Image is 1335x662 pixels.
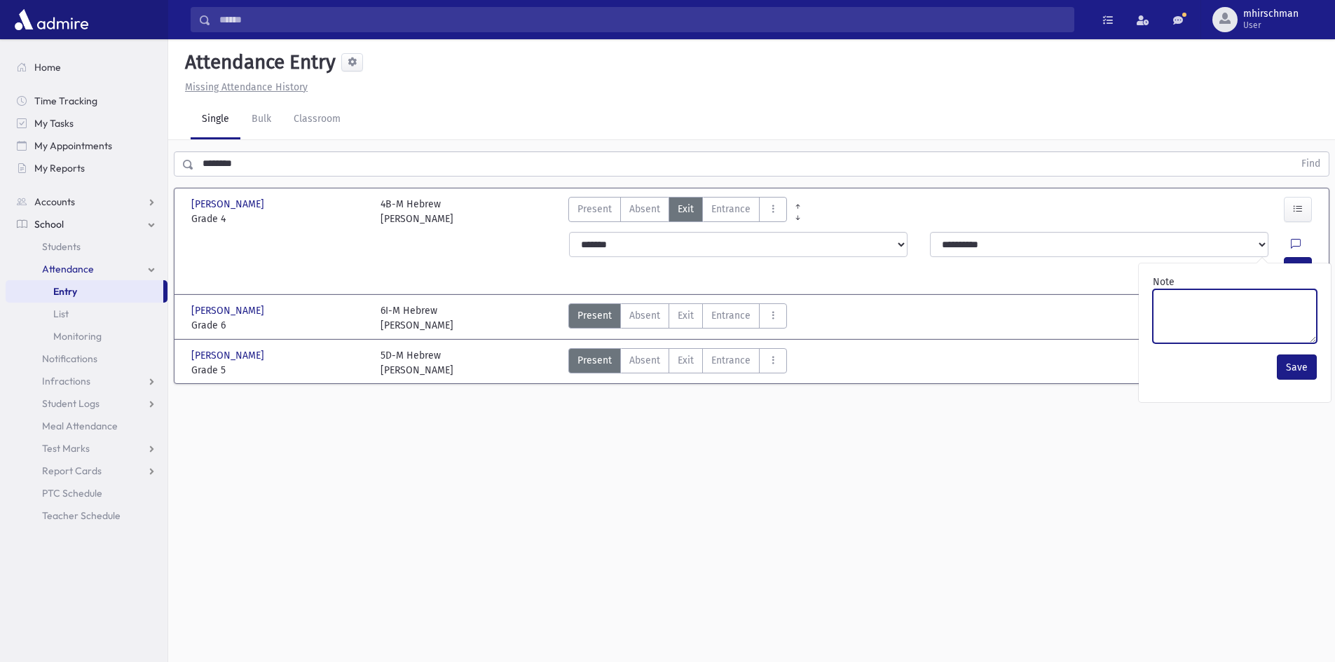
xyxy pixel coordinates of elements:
span: Student Logs [42,397,100,410]
button: Save [1277,354,1317,380]
input: Search [211,7,1074,32]
a: My Reports [6,157,167,179]
span: Absent [629,308,660,323]
a: Report Cards [6,460,167,482]
span: Accounts [34,195,75,208]
span: [PERSON_NAME] [191,197,267,212]
div: 4B-M Hebrew [PERSON_NAME] [381,197,453,226]
a: Notifications [6,347,167,370]
span: Teacher Schedule [42,509,121,522]
a: My Tasks [6,112,167,135]
h5: Attendance Entry [179,50,336,74]
a: Classroom [282,100,352,139]
a: Single [191,100,240,139]
span: Exit [678,202,694,216]
span: [PERSON_NAME] [191,348,267,363]
span: My Appointments [34,139,112,152]
span: My Tasks [34,117,74,130]
a: Time Tracking [6,90,167,112]
span: Entry [53,285,77,298]
span: Infractions [42,375,90,387]
a: Test Marks [6,437,167,460]
span: Grade 5 [191,363,367,378]
a: PTC Schedule [6,482,167,504]
a: List [6,303,167,325]
span: Present [577,202,612,216]
span: Home [34,61,61,74]
div: AttTypes [568,197,787,226]
a: Teacher Schedule [6,504,167,527]
a: Student Logs [6,392,167,415]
span: Entrance [711,308,751,323]
div: AttTypes [568,303,787,333]
span: Grade 4 [191,212,367,226]
span: Test Marks [42,442,90,455]
span: User [1243,20,1299,31]
span: Present [577,308,612,323]
a: Home [6,56,167,78]
button: Find [1293,152,1329,176]
span: School [34,218,64,230]
span: mhirschman [1243,8,1299,20]
a: My Appointments [6,135,167,157]
span: List [53,308,69,320]
label: Note [1153,275,1175,289]
div: 6I-M Hebrew [PERSON_NAME] [381,303,453,333]
span: Entrance [711,353,751,368]
span: Absent [629,353,660,368]
span: Absent [629,202,660,216]
span: Grade 6 [191,318,367,333]
span: [PERSON_NAME] [191,303,267,318]
span: Exit [678,308,694,323]
span: Monitoring [53,330,102,343]
span: My Reports [34,162,85,174]
a: Entry [6,280,163,303]
a: Students [6,235,167,258]
span: Students [42,240,81,253]
div: AttTypes [568,348,787,378]
a: Monitoring [6,325,167,347]
a: Infractions [6,370,167,392]
a: Accounts [6,191,167,213]
span: Exit [678,353,694,368]
u: Missing Attendance History [185,81,308,93]
span: Present [577,353,612,368]
div: 5D-M Hebrew [PERSON_NAME] [381,348,453,378]
span: Meal Attendance [42,420,118,432]
span: Time Tracking [34,95,97,107]
a: Bulk [240,100,282,139]
span: Report Cards [42,464,102,477]
a: School [6,213,167,235]
span: Notifications [42,352,97,365]
a: Meal Attendance [6,415,167,437]
span: PTC Schedule [42,487,102,499]
a: Attendance [6,258,167,280]
img: AdmirePro [11,6,92,34]
span: Entrance [711,202,751,216]
span: Attendance [42,263,94,275]
a: Missing Attendance History [179,81,308,93]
